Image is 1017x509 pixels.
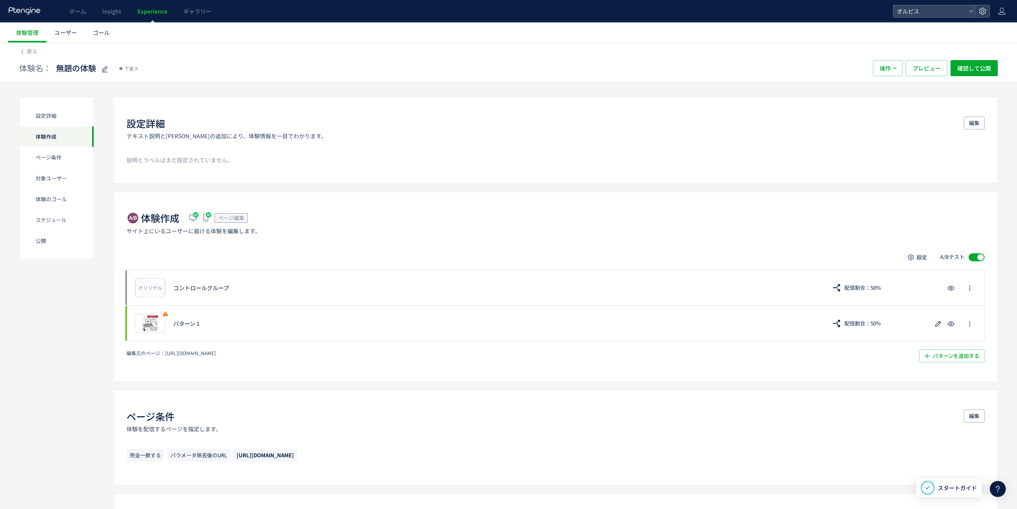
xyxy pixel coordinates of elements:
[54,28,77,36] span: ユーザー
[938,484,977,492] span: スタートガイド
[137,7,167,15] span: Experience
[93,28,110,36] span: ゴール
[102,7,121,15] span: Insight
[16,28,38,36] span: 体験管理
[894,5,966,17] span: オルビス
[183,7,211,15] span: ギャラリー
[69,7,86,15] span: ホーム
